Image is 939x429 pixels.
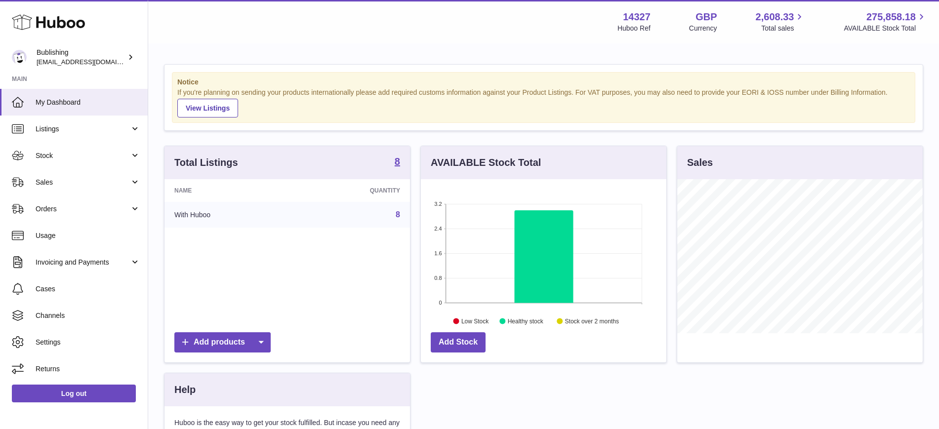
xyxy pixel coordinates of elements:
[177,88,910,117] div: If you're planning on sending your products internationally please add required customs informati...
[439,300,442,306] text: 0
[36,124,130,134] span: Listings
[395,156,400,168] a: 8
[434,275,442,281] text: 0.8
[617,24,651,33] div: Huboo Ref
[174,332,271,352] a: Add products
[174,383,196,396] h3: Help
[461,317,489,324] text: Low Stock
[844,10,927,33] a: 275,858.18 AVAILABLE Stock Total
[434,201,442,207] text: 3.2
[434,250,442,256] text: 1.6
[164,179,294,202] th: Name
[565,317,619,324] text: Stock over 2 months
[36,338,140,347] span: Settings
[695,10,717,24] strong: GBP
[36,98,140,107] span: My Dashboard
[36,311,140,320] span: Channels
[294,179,410,202] th: Quantity
[508,317,544,324] text: Healthy stock
[866,10,916,24] span: 275,858.18
[174,156,238,169] h3: Total Listings
[761,24,805,33] span: Total sales
[12,50,27,65] img: internalAdmin-14327@internal.huboo.com
[431,156,541,169] h3: AVAILABLE Stock Total
[395,156,400,166] strong: 8
[164,202,294,228] td: With Huboo
[36,364,140,374] span: Returns
[36,231,140,240] span: Usage
[177,99,238,117] a: View Listings
[36,284,140,294] span: Cases
[12,385,136,402] a: Log out
[687,156,713,169] h3: Sales
[844,24,927,33] span: AVAILABLE Stock Total
[623,10,651,24] strong: 14327
[431,332,486,352] a: Add Stock
[36,258,130,267] span: Invoicing and Payments
[396,210,400,219] a: 8
[36,204,130,214] span: Orders
[37,58,145,66] span: [EMAIL_ADDRESS][DOMAIN_NAME]
[37,48,125,67] div: Bublishing
[689,24,717,33] div: Currency
[434,226,442,232] text: 2.4
[756,10,794,24] span: 2,608.33
[177,78,910,87] strong: Notice
[756,10,806,33] a: 2,608.33 Total sales
[36,151,130,160] span: Stock
[36,178,130,187] span: Sales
